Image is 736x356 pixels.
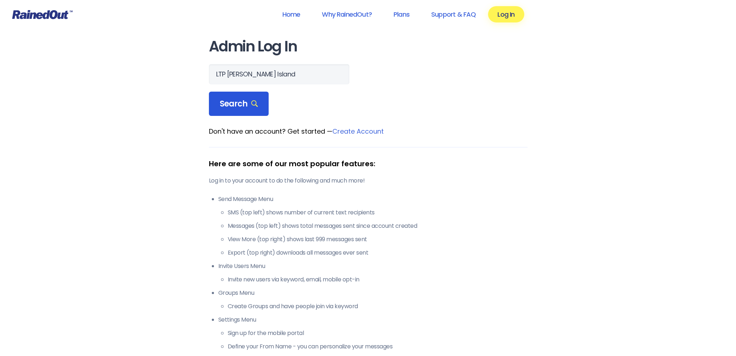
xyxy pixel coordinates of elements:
[228,235,527,244] li: View More (top right) shows last 999 messages sent
[228,275,527,284] li: Invite new users via keyword, email, mobile opt-in
[220,99,258,109] span: Search
[228,342,527,351] li: Define your From Name - you can personalize your messages
[273,6,310,22] a: Home
[218,262,527,284] li: Invite Users Menu
[228,248,527,257] li: Export (top right) downloads all messages ever sent
[228,302,527,311] li: Create Groups and have people join via keyword
[312,6,381,22] a: Why RainedOut?
[228,329,527,338] li: Sign up for the mobile portal
[209,92,269,116] div: Search
[209,176,527,185] p: Log in to your account to do the following and much more!
[218,289,527,311] li: Groups Menu
[384,6,419,22] a: Plans
[209,38,527,55] h1: Admin Log In
[228,208,527,217] li: SMS (top left) shows number of current text recipients
[332,127,384,136] a: Create Account
[422,6,485,22] a: Support & FAQ
[488,6,524,22] a: Log In
[228,222,527,230] li: Messages (top left) shows total messages sent since account created
[209,158,527,169] div: Here are some of our most popular features:
[218,195,527,257] li: Send Message Menu
[209,64,349,84] input: Search Orgs…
